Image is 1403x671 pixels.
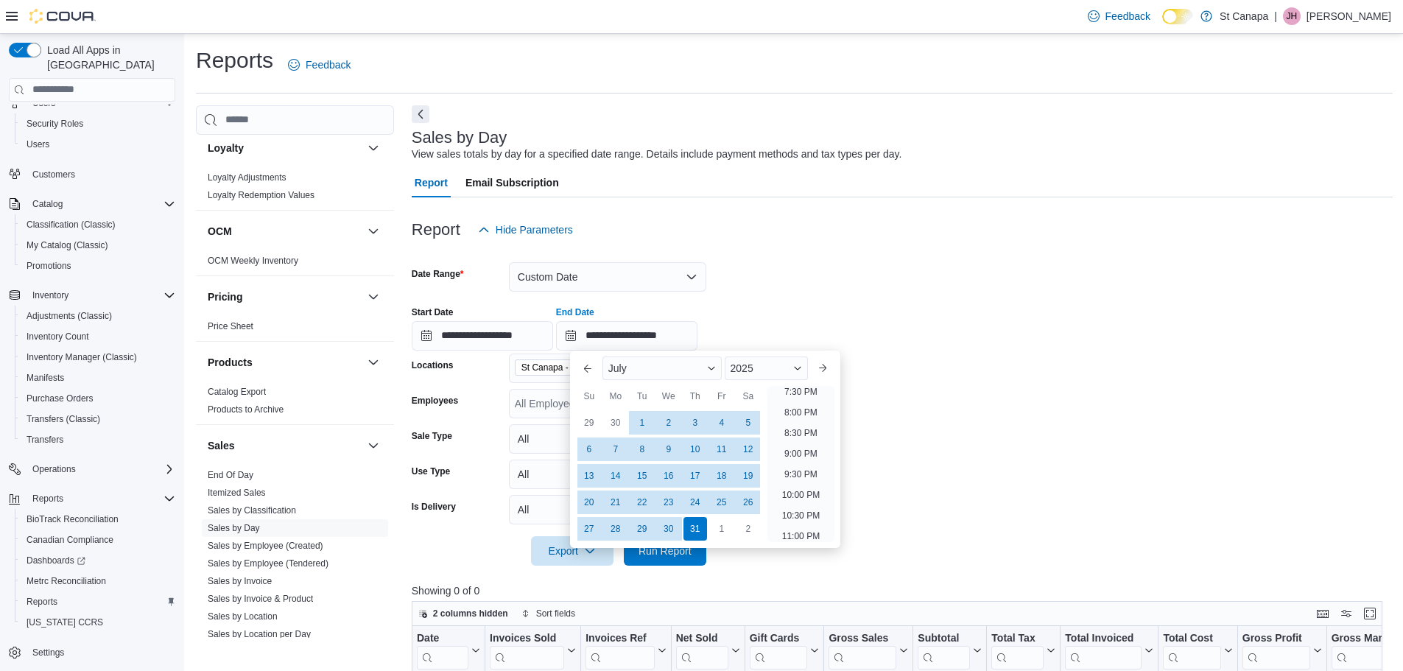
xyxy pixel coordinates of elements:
[417,631,468,645] div: Date
[15,571,181,591] button: Metrc Reconciliation
[208,190,314,200] a: Loyalty Redemption Values
[509,460,706,489] button: All
[15,214,181,235] button: Classification (Classic)
[21,614,175,631] span: Washington CCRS
[15,235,181,256] button: My Catalog (Classic)
[21,348,175,366] span: Inventory Manager (Classic)
[683,438,707,461] div: day-10
[496,222,573,237] span: Hide Parameters
[208,558,328,569] a: Sales by Employee (Tendered)
[556,321,697,351] input: Press the down key to enter a popover containing a calendar. Press the escape key to close the po...
[683,464,707,488] div: day-17
[1082,1,1156,31] a: Feedback
[657,491,681,514] div: day-23
[778,404,823,421] li: 8:00 PM
[27,260,71,272] span: Promotions
[736,411,760,435] div: day-5
[516,605,581,622] button: Sort fields
[21,115,175,133] span: Security Roles
[208,224,232,239] h3: OCM
[683,384,707,408] div: Th
[412,466,450,477] label: Use Type
[208,255,298,267] span: OCM Weekly Inventory
[21,307,175,325] span: Adjustments (Classic)
[515,359,655,376] span: St Canapa - Santa Teresa
[208,141,362,155] button: Loyalty
[21,369,175,387] span: Manifests
[749,631,807,645] div: Gift Cards
[21,552,175,569] span: Dashboards
[991,631,1044,669] div: Total Tax
[417,631,468,669] div: Date
[710,384,734,408] div: Fr
[21,531,119,549] a: Canadian Compliance
[27,219,116,231] span: Classification (Classic)
[465,168,559,197] span: Email Subscription
[991,631,1055,669] button: Total Tax
[3,285,181,306] button: Inventory
[27,575,106,587] span: Metrc Reconciliation
[32,647,64,658] span: Settings
[15,509,181,530] button: BioTrack Reconciliation
[15,530,181,550] button: Canadian Compliance
[32,198,63,210] span: Catalog
[208,487,266,499] span: Itemized Sales
[208,387,266,397] a: Catalog Export
[208,523,260,533] a: Sales by Day
[32,289,68,301] span: Inventory
[21,390,99,407] a: Purchase Orders
[15,326,181,347] button: Inventory Count
[829,631,908,669] button: Gross Sales
[196,46,273,75] h1: Reports
[21,572,175,590] span: Metrc Reconciliation
[577,491,601,514] div: day-20
[577,438,601,461] div: day-6
[736,517,760,541] div: day-2
[365,437,382,454] button: Sales
[21,593,175,611] span: Reports
[412,147,902,162] div: View sales totals by day for a specified date range. Details include payment methods and tax type...
[1314,605,1332,622] button: Keyboard shortcuts
[15,409,181,429] button: Transfers (Classic)
[639,544,692,558] span: Run Report
[27,195,68,213] button: Catalog
[41,43,175,72] span: Load All Apps in [GEOGRAPHIC_DATA]
[412,221,460,239] h3: Report
[208,628,311,640] span: Sales by Location per Day
[490,631,576,669] button: Invoices Sold
[208,505,296,516] span: Sales by Classification
[1307,7,1391,25] p: [PERSON_NAME]
[683,491,707,514] div: day-24
[21,236,175,254] span: My Catalog (Classic)
[21,510,175,528] span: BioTrack Reconciliation
[412,306,454,318] label: Start Date
[3,488,181,509] button: Reports
[412,501,456,513] label: Is Delivery
[208,540,323,552] span: Sales by Employee (Created)
[412,321,553,351] input: Press the down key to open a popover containing a calendar.
[1361,605,1379,622] button: Enter fullscreen
[675,631,728,645] div: Net Sold
[21,307,118,325] a: Adjustments (Classic)
[556,306,594,318] label: End Date
[196,383,394,424] div: Products
[918,631,970,669] div: Subtotal
[630,438,654,461] div: day-8
[208,438,235,453] h3: Sales
[604,517,627,541] div: day-28
[32,463,76,475] span: Operations
[27,195,175,213] span: Catalog
[27,351,137,363] span: Inventory Manager (Classic)
[21,328,175,345] span: Inventory Count
[710,491,734,514] div: day-25
[15,429,181,450] button: Transfers
[767,386,834,542] ul: Time
[21,257,175,275] span: Promotions
[208,355,253,370] h3: Products
[509,495,706,524] button: All
[27,490,175,507] span: Reports
[3,194,181,214] button: Catalog
[829,631,896,669] div: Gross Sales
[3,642,181,663] button: Settings
[604,464,627,488] div: day-14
